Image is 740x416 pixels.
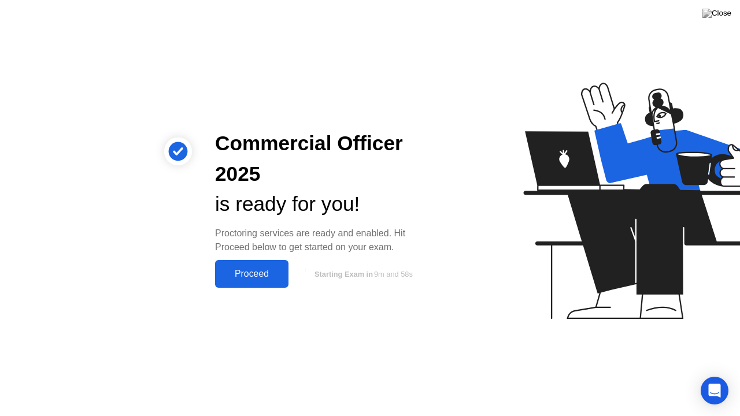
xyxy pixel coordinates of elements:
[215,260,288,288] button: Proceed
[215,189,430,220] div: is ready for you!
[374,270,413,278] span: 9m and 58s
[215,226,430,254] div: Proctoring services are ready and enabled. Hit Proceed below to get started on your exam.
[215,128,430,190] div: Commercial Officer 2025
[219,269,285,279] div: Proceed
[294,263,430,285] button: Starting Exam in9m and 58s
[701,377,728,404] div: Open Intercom Messenger
[702,9,731,18] img: Close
